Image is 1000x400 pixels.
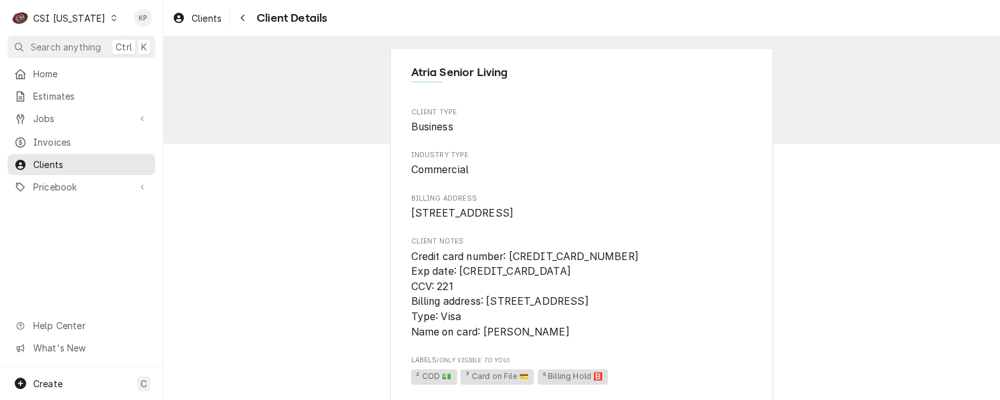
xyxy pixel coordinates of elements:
div: CSI Kentucky's Avatar [11,9,29,27]
span: Help Center [33,319,148,332]
a: Invoices [8,132,155,153]
span: Clients [192,12,222,25]
span: Home [33,67,149,81]
span: Client Details [253,10,327,27]
div: Billing Address [411,194,753,221]
span: Ctrl [116,40,132,54]
span: ² COD 💵 [411,369,457,385]
span: Business [411,121,453,133]
div: Industry Type [411,150,753,178]
span: Clients [33,158,149,171]
span: Industry Type [411,162,753,178]
div: CSI [US_STATE] [33,12,105,25]
a: Clients [8,154,155,175]
button: Navigate back [232,8,253,28]
div: Client Type [411,107,753,135]
div: KP [134,9,152,27]
span: Search anything [31,40,101,54]
span: Invoices [33,135,149,149]
span: Commercial [411,164,469,176]
div: [object Object] [411,355,753,387]
span: Credit card number: [CREDIT_CARD_NUMBER] Exp date: [CREDIT_CARD_DATA] CCV: 221 Billing address: [... [411,250,639,338]
a: Estimates [8,86,155,107]
span: Estimates [33,89,149,103]
span: C [140,377,147,390]
span: What's New [33,341,148,355]
span: [object Object] [411,367,753,387]
span: Client Type [411,119,753,135]
span: Pricebook [33,180,130,194]
a: Clients [167,8,227,29]
div: Kym Parson's Avatar [134,9,152,27]
a: Go to Jobs [8,108,155,129]
span: Labels [411,355,753,365]
span: Billing Address [411,206,753,221]
div: Client Information [411,64,753,91]
span: Client Notes [411,236,753,247]
button: Search anythingCtrlK [8,36,155,58]
span: ⁵ Billing Hold 🅱️ [538,369,609,385]
span: Name [411,64,753,81]
span: ³ Card on File 💳 [460,369,534,385]
span: (Only Visible to You) [437,357,509,364]
a: Home [8,63,155,84]
a: Go to Pricebook [8,176,155,197]
span: Client Notes [411,249,753,340]
span: Industry Type [411,150,753,160]
a: Go to What's New [8,337,155,358]
span: Jobs [33,112,130,125]
a: Go to Help Center [8,315,155,336]
div: C [11,9,29,27]
span: K [141,40,147,54]
span: Client Type [411,107,753,118]
span: Billing Address [411,194,753,204]
span: [STREET_ADDRESS] [411,207,514,219]
div: Client Notes [411,236,753,339]
span: Create [33,378,63,389]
